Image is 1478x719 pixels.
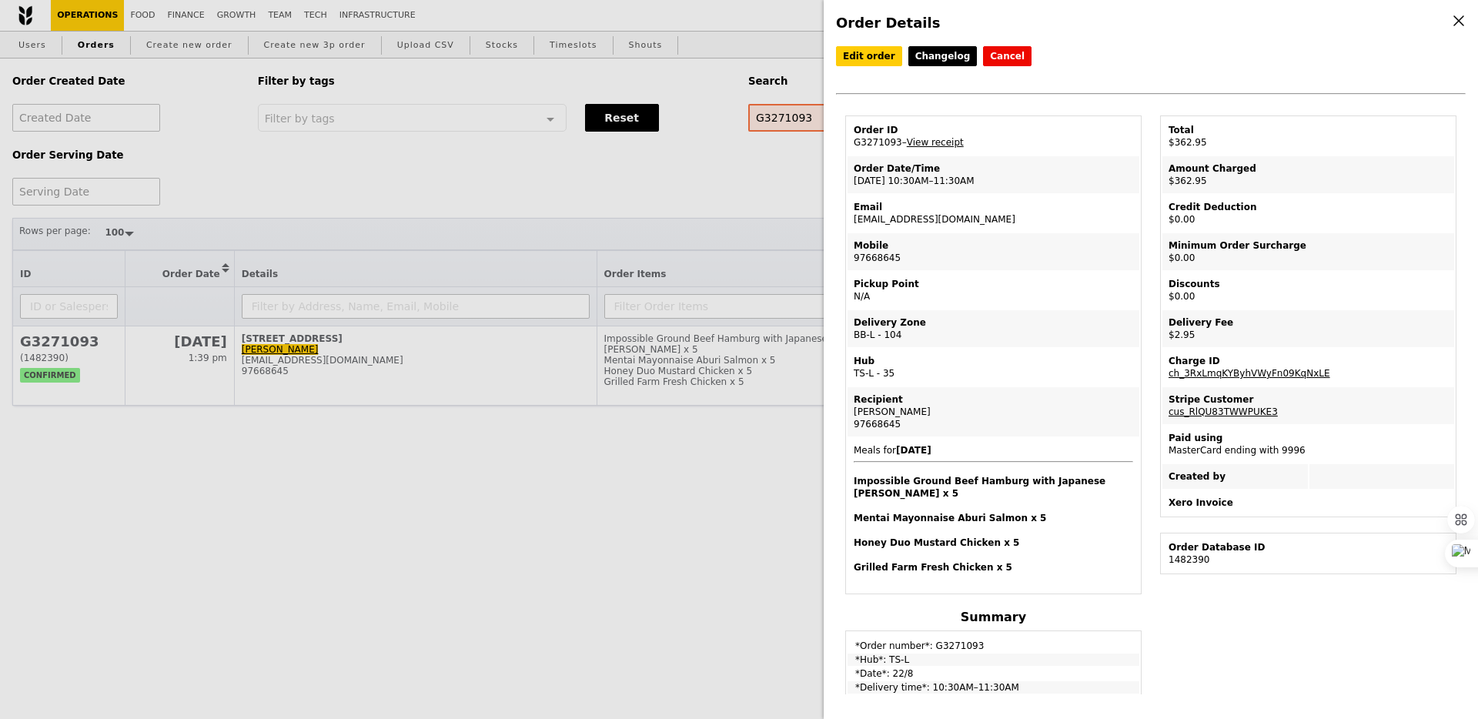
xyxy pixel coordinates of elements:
td: N/A [848,272,1139,309]
div: Discounts [1169,278,1448,290]
div: Amount Charged [1169,162,1448,175]
a: ch_3RxLmqKYByhVWyFn09KqNxLE [1169,368,1330,379]
h4: Summary [845,610,1142,624]
h4: Mentai Mayonnaise Aburi Salmon x 5 [854,512,1133,524]
h4: Grilled Farm Fresh Chicken x 5 [854,561,1133,574]
div: Order Database ID [1169,541,1448,553]
td: *Order number*: G3271093 [848,633,1139,652]
td: $0.00 [1162,272,1454,309]
div: Delivery Fee [1169,316,1448,329]
div: Hub [854,355,1133,367]
td: $0.00 [1162,195,1454,232]
td: $2.95 [1162,310,1454,347]
div: Xero Invoice [1169,497,1448,509]
div: Order Date/Time [854,162,1133,175]
td: *Hub*: TS-L [848,654,1139,666]
h4: Impossible Ground Beef Hamburg with Japanese [PERSON_NAME] x 5 [854,475,1133,500]
td: *Date*: 22/8 [848,667,1139,680]
div: Email [854,201,1133,213]
div: Stripe Customer [1169,393,1448,406]
div: Minimum Order Surcharge [1169,239,1448,252]
div: [PERSON_NAME] [854,406,1133,418]
div: Created by [1169,470,1302,483]
td: 1482390 [1162,535,1454,572]
a: Changelog [908,46,978,66]
span: Order Details [836,15,940,31]
div: Order ID [854,124,1133,136]
td: 97668645 [848,233,1139,270]
div: Recipient [854,393,1133,406]
div: Pickup Point [854,278,1133,290]
a: Edit order [836,46,902,66]
td: $362.95 [1162,118,1454,155]
h4: Honey Duo Mustard Chicken x 5 [854,537,1133,549]
div: Paid using [1169,432,1448,444]
a: View receipt [907,137,964,148]
td: G3271093 [848,118,1139,155]
td: [EMAIL_ADDRESS][DOMAIN_NAME] [848,195,1139,232]
div: Delivery Zone [854,316,1133,329]
div: 97668645 [854,418,1133,430]
td: BB-L - 104 [848,310,1139,347]
td: MasterCard ending with 9996 [1162,426,1454,463]
button: Cancel [983,46,1032,66]
div: Total [1169,124,1448,136]
a: cus_RlQU83TWWPUKE3 [1169,406,1278,417]
b: [DATE] [896,445,931,456]
td: *Delivery time*: 10:30AM–11:30AM [848,681,1139,694]
span: Meals for [854,445,1133,574]
div: Mobile [854,239,1133,252]
td: $362.95 [1162,156,1454,193]
span: – [902,137,907,148]
div: Charge ID [1169,355,1448,367]
div: Credit Deduction [1169,201,1448,213]
td: $0.00 [1162,233,1454,270]
td: TS-L - 35 [848,349,1139,386]
td: [DATE] 10:30AM–11:30AM [848,156,1139,193]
